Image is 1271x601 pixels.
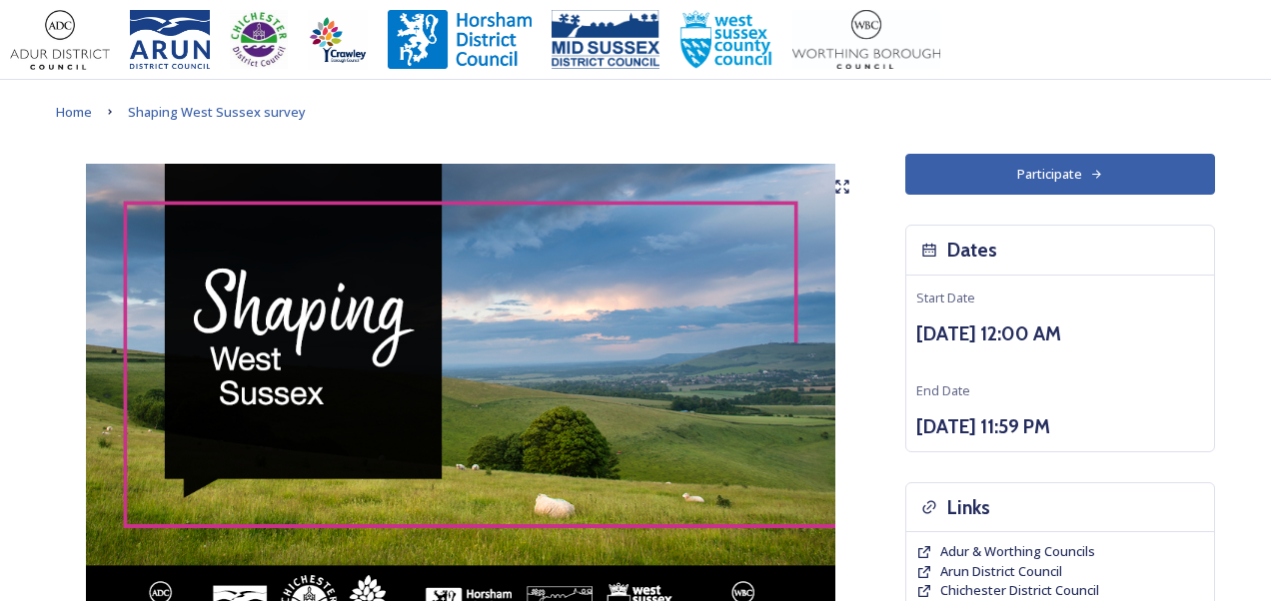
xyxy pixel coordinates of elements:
[947,236,997,265] h3: Dates
[916,289,975,306] span: Start Date
[10,10,110,70] img: Adur%20logo%20%281%29.jpeg
[230,10,288,70] img: CDC%20Logo%20-%20you%20may%20have%20a%20better%20version.jpg
[940,562,1062,580] span: Arun District Council
[940,542,1095,560] span: Adur & Worthing Councils
[947,493,990,522] h3: Links
[308,10,368,70] img: Crawley%20BC%20logo.jpg
[792,10,940,70] img: Worthing_Adur%20%281%29.jpg
[940,542,1095,561] a: Adur & Worthing Councils
[916,412,1204,441] h3: [DATE] 11:59 PM
[916,381,970,399] span: End Date
[940,581,1099,599] span: Chichester District Council
[130,10,210,70] img: Arun%20District%20Council%20logo%20blue%20CMYK.jpg
[56,103,92,121] span: Home
[679,10,773,70] img: WSCCPos-Spot-25mm.jpg
[552,10,659,70] img: 150ppimsdc%20logo%20blue.png
[56,100,92,124] a: Home
[940,581,1099,600] a: Chichester District Council
[128,100,306,124] a: Shaping West Sussex survey
[916,319,1204,348] h3: [DATE] 12:00 AM
[905,154,1215,195] button: Participate
[388,10,532,70] img: Horsham%20DC%20Logo.jpg
[940,562,1062,581] a: Arun District Council
[128,103,306,121] span: Shaping West Sussex survey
